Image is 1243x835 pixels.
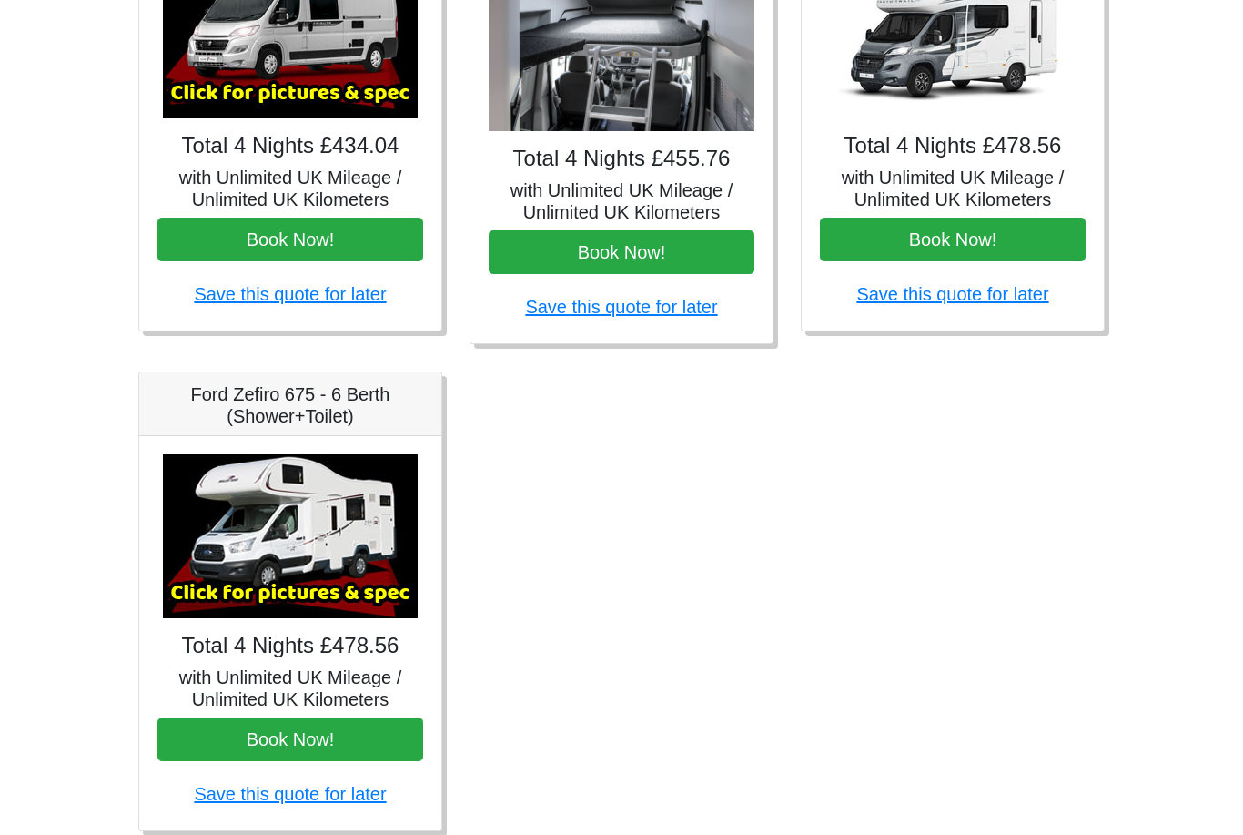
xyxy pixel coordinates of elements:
a: Save this quote for later [856,285,1048,305]
button: Book Now! [489,231,754,275]
img: Ford Zefiro 675 - 6 Berth (Shower+Toilet) [163,455,418,619]
button: Book Now! [157,219,423,262]
h5: with Unlimited UK Mileage / Unlimited UK Kilometers [157,667,423,711]
h5: with Unlimited UK Mileage / Unlimited UK Kilometers [157,168,423,211]
a: Save this quote for later [194,785,386,805]
a: Save this quote for later [194,285,386,305]
h4: Total 4 Nights £478.56 [820,134,1086,160]
h5: with Unlimited UK Mileage / Unlimited UK Kilometers [489,180,754,224]
h5: Ford Zefiro 675 - 6 Berth (Shower+Toilet) [157,384,423,428]
button: Book Now! [157,718,423,762]
button: Book Now! [820,219,1086,262]
h4: Total 4 Nights £455.76 [489,147,754,173]
h4: Total 4 Nights £434.04 [157,134,423,160]
a: Save this quote for later [525,298,717,318]
h5: with Unlimited UK Mileage / Unlimited UK Kilometers [820,168,1086,211]
h4: Total 4 Nights £478.56 [157,634,423,660]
